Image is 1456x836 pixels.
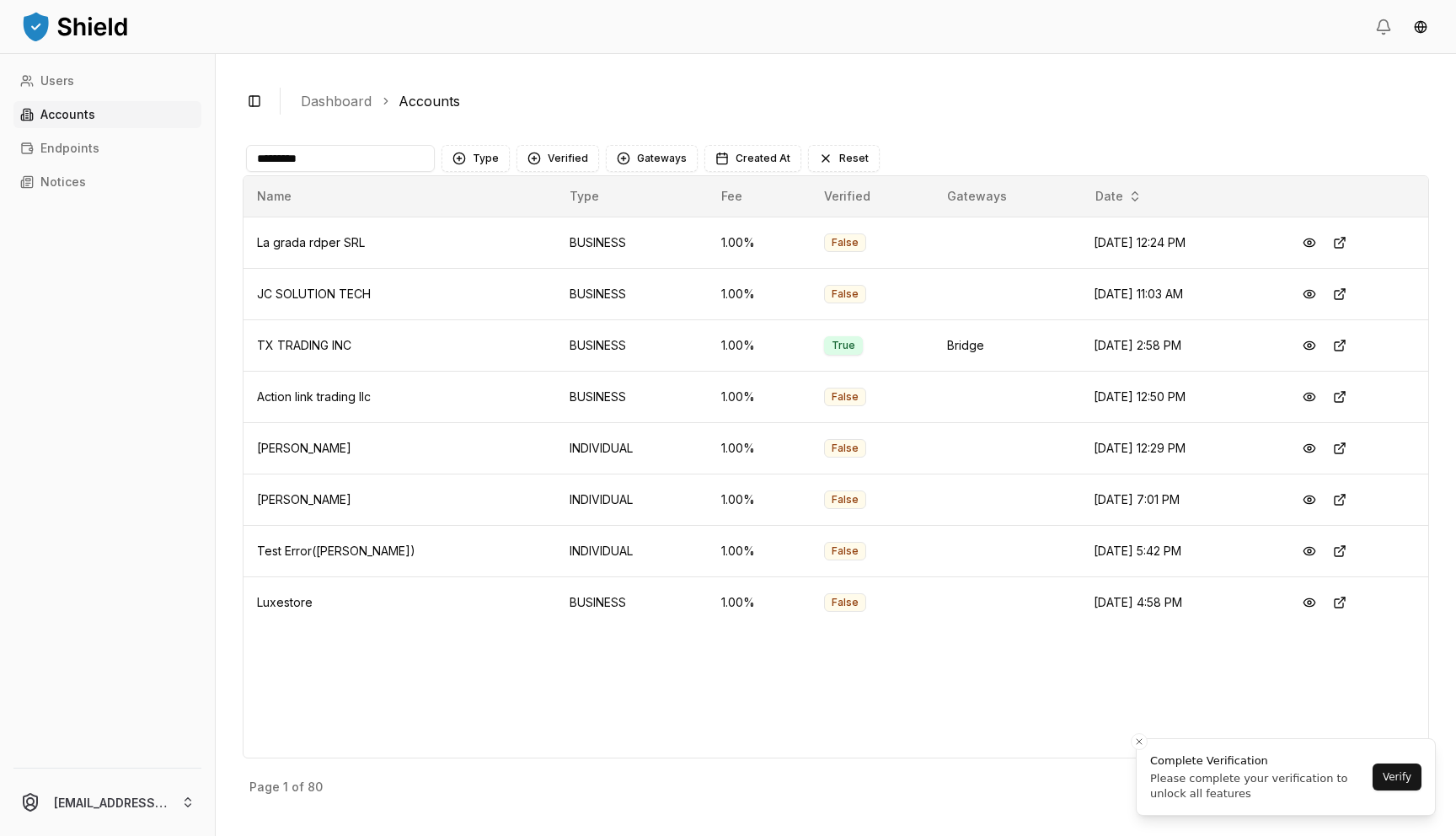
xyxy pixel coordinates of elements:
[556,474,708,525] td: INDIVIDUAL
[808,145,880,172] button: Reset filters
[1150,771,1368,801] div: Please complete your verification to unlock all features
[257,441,351,455] span: [PERSON_NAME]
[517,145,599,172] button: Verified
[257,235,365,249] span: La grada rdper SRL
[721,389,755,404] span: 1.00 %
[257,595,313,609] span: Luxestore
[283,781,288,793] p: 1
[606,145,698,172] button: Gateways
[257,287,371,301] span: JC SOLUTION TECH
[721,287,755,301] span: 1.00 %
[257,544,415,558] span: Test Error([PERSON_NAME])
[301,91,372,111] a: Dashboard
[721,235,755,249] span: 1.00 %
[1094,441,1186,455] span: [DATE] 12:29 PM
[13,67,201,94] a: Users
[736,152,790,165] span: Created At
[7,775,208,829] button: [EMAIL_ADDRESS][DOMAIN_NAME]
[556,319,708,371] td: BUSINESS
[308,781,323,793] p: 80
[1094,287,1183,301] span: [DATE] 11:03 AM
[257,338,351,352] span: TX TRADING INC
[257,389,371,404] span: Action link trading llc
[292,781,304,793] p: of
[54,794,168,812] p: [EMAIL_ADDRESS][DOMAIN_NAME]
[13,101,201,128] a: Accounts
[704,145,801,172] button: Created At
[249,781,280,793] p: Page
[13,169,201,196] a: Notices
[1373,764,1421,790] button: Verify
[721,492,755,506] span: 1.00 %
[1089,183,1148,210] button: Date
[556,371,708,422] td: BUSINESS
[40,142,99,154] p: Endpoints
[1131,733,1148,750] button: Close toast
[301,91,1416,111] nav: breadcrumb
[40,176,86,188] p: Notices
[1150,753,1368,769] div: Complete Verification
[1094,544,1181,558] span: [DATE] 5:42 PM
[244,176,556,217] th: Name
[399,91,460,111] a: Accounts
[40,75,74,87] p: Users
[556,525,708,576] td: INDIVIDUAL
[1094,595,1182,609] span: [DATE] 4:58 PM
[1094,492,1180,506] span: [DATE] 7:01 PM
[556,576,708,628] td: BUSINESS
[721,338,755,352] span: 1.00 %
[40,109,95,121] p: Accounts
[721,595,755,609] span: 1.00 %
[1094,235,1186,249] span: [DATE] 12:24 PM
[708,176,810,217] th: Fee
[947,338,984,352] span: Bridge
[442,145,510,172] button: Type
[721,544,755,558] span: 1.00 %
[556,176,708,217] th: Type
[556,422,708,474] td: INDIVIDUAL
[556,268,708,319] td: BUSINESS
[811,176,934,217] th: Verified
[556,217,708,268] td: BUSINESS
[934,176,1080,217] th: Gateways
[1094,338,1181,352] span: [DATE] 2:58 PM
[721,441,755,455] span: 1.00 %
[20,9,130,43] img: ShieldPay Logo
[1094,389,1186,404] span: [DATE] 12:50 PM
[257,492,351,506] span: [PERSON_NAME]
[13,135,201,162] a: Endpoints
